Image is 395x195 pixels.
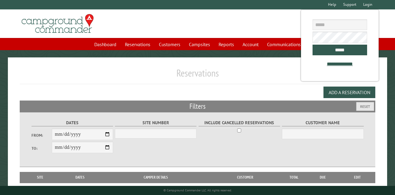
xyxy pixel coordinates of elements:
th: Camper Details [103,172,209,183]
a: Campsites [185,39,214,50]
button: Add a Reservation [323,87,375,98]
th: Total [282,172,306,183]
label: Customer Name [282,119,363,126]
a: Dashboard [91,39,120,50]
a: Customers [155,39,184,50]
h1: Reservations [20,67,375,84]
label: Dates [32,119,113,126]
img: Campground Commander [20,12,95,36]
label: To: [32,145,52,151]
a: Account [239,39,262,50]
small: © Campground Commander LLC. All rights reserved. [163,188,232,192]
button: Reset [356,102,374,111]
a: Reports [215,39,238,50]
label: Site Number [115,119,196,126]
a: Communications [263,39,304,50]
th: Due [306,172,340,183]
label: From: [32,132,52,138]
th: Dates [57,172,103,183]
h2: Filters [20,101,375,112]
th: Edit [340,172,375,183]
th: Site [23,172,57,183]
th: Customer [209,172,282,183]
a: Reservations [121,39,154,50]
label: Include Cancelled Reservations [199,119,280,126]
